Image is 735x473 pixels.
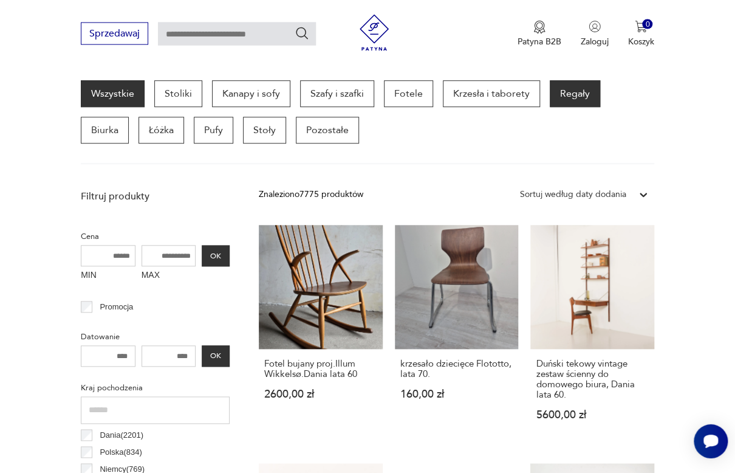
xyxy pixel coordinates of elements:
a: Duński tekowy vintage zestaw ścienny do domowego biura, Dania lata 60.Duński tekowy vintage zesta... [530,226,654,444]
p: 5600,00 zł [536,410,649,421]
p: Filtruj produkty [81,190,230,204]
label: MIN [81,267,135,286]
a: Łóżka [138,117,184,144]
a: Krzesła i taborety [443,81,540,108]
img: Ikona medalu [533,21,545,34]
button: Zaloguj [581,21,609,47]
button: OK [202,346,230,367]
a: Regały [550,81,600,108]
img: Ikonka użytkownika [589,21,601,33]
a: Ikona medaluPatyna B2B [518,21,561,47]
p: 2600,00 zł [264,390,377,400]
a: Stoliki [154,81,202,108]
p: 160,00 zł [400,390,513,400]
a: Stoły [243,117,286,144]
p: Dania ( 2201 ) [100,429,143,443]
a: Sprzedawaj [81,30,148,39]
img: Ikona koszyka [635,21,647,33]
a: Wszystkie [81,81,145,108]
p: Promocja [100,301,133,314]
a: Pozostałe [296,117,359,144]
a: krzesało dziecięce Flototto, lata 70.krzesało dziecięce Flototto, lata 70.160,00 zł [395,226,519,444]
button: OK [202,246,230,267]
p: Patyna B2B [518,36,561,47]
p: Cena [81,230,230,244]
p: Koszyk [628,36,654,47]
a: Biurka [81,117,129,144]
a: Pufy [194,117,233,144]
a: Fotel bujany proj.Illum Wikkelsø.Dania lata 60Fotel bujany proj.Illum Wikkelsø.Dania lata 602600,... [259,226,383,444]
p: Polska ( 834 ) [100,446,142,460]
div: Znaleziono 7775 produktów [259,188,363,202]
a: Kanapy i sofy [212,81,290,108]
iframe: Smartsupp widget button [694,424,728,458]
button: Sprzedawaj [81,22,148,45]
button: 0Koszyk [628,21,654,47]
p: Datowanie [81,331,230,344]
label: MAX [142,267,196,286]
div: 0 [642,19,652,30]
div: Sortuj według daty dodania [520,188,626,202]
a: Szafy i szafki [300,81,374,108]
button: Szukaj [295,26,309,41]
h3: Duński tekowy vintage zestaw ścienny do domowego biura, Dania lata 60. [536,359,649,401]
h3: Fotel bujany proj.Illum Wikkelsø.Dania lata 60 [264,359,377,380]
button: Patyna B2B [518,21,561,47]
p: Kraj pochodzenia [81,382,230,395]
a: Fotele [384,81,433,108]
h3: krzesało dziecięce Flototto, lata 70. [400,359,513,380]
p: Zaloguj [581,36,609,47]
img: Patyna - sklep z meblami i dekoracjami vintage [356,15,392,51]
